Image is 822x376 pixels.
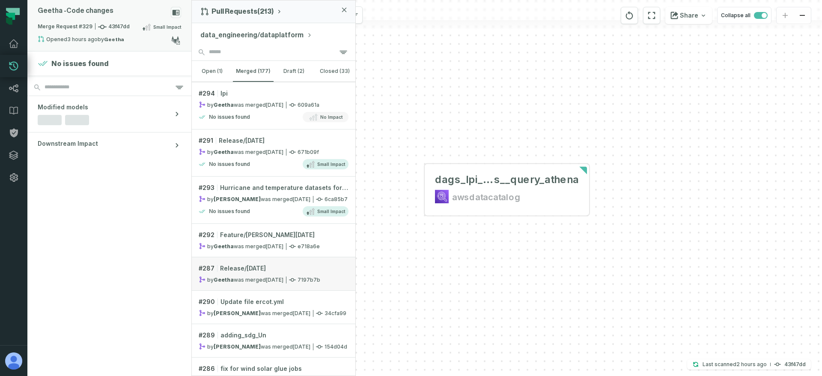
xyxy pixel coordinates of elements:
[209,161,250,168] h4: No issues found
[192,61,233,81] button: open (1)
[233,61,274,81] button: merged (177)
[214,102,234,108] strong: Geetha (geetha.b)
[687,359,811,370] button: Last scanned[DATE] 7:04:26 PM43f47dd
[220,298,284,306] span: Update file ercot.yml
[494,173,579,186] span: s__query_athena
[214,149,234,155] strong: Geetha (geetha.b)
[199,148,348,156] div: 671b09f
[703,360,767,369] p: Last scanned
[199,183,348,192] div: # 293
[38,23,130,31] span: Merge Request #329 43f47dd
[274,61,315,81] button: draft (2)
[209,208,250,215] h4: No issues found
[199,243,283,250] div: by was merged
[38,36,171,46] div: Opened by
[192,177,355,224] a: #293Hurricane and temperature datasets for NOAAby[PERSON_NAME]was merged[DATE] 11:48:58 PM6ca85b7...
[199,89,348,98] div: # 294
[199,101,348,108] div: 609a61a
[192,129,355,177] a: #291Release/[DATE]byGeethawas merged[DATE] 12:37:06 AM671b09fNo issues foundSmall Impact
[199,148,283,156] div: by was merged
[219,136,265,145] span: Release/[DATE]
[51,58,109,69] h4: No issues found
[794,7,811,24] button: zoom out
[209,114,250,120] h4: No issues found
[266,149,283,155] relative-time: Sep 4, 2025, 12:37 AM GMT+3
[199,310,310,317] div: by was merged
[199,101,283,108] div: by was merged
[38,139,98,148] span: Downstream Impact
[199,196,310,203] div: by was merged
[293,196,310,202] relative-time: Sep 3, 2025, 11:48 PM GMT+3
[153,24,181,30] span: Small Impact
[199,343,310,350] div: by was merged
[266,243,283,250] relative-time: Sep 3, 2025, 5:51 PM GMT+3
[317,208,345,215] span: Small Impact
[199,343,348,350] div: 154d04d
[220,364,302,373] span: fix for wind solar glue jobs
[452,190,521,204] div: awsdatacatalog
[199,243,348,250] div: e718a6e
[199,231,348,239] div: # 292
[199,298,348,306] div: # 290
[199,310,348,317] div: 34cfa99
[214,243,234,250] strong: Geetha (geetha.b)
[717,7,771,24] button: Collapse all
[214,277,234,283] strong: Geetha (geetha.b)
[220,231,315,239] span: Feature/[PERSON_NAME][DATE]
[220,331,266,340] span: adding_sdg_Un
[27,96,191,132] button: Modified models
[435,173,494,186] span: dags_lpi_lpi_fast_compression_nebula_missing_transcation
[266,277,283,283] relative-time: Sep 3, 2025, 1:06 AM GMT+3
[200,7,283,16] button: Pull Requests(213)
[38,103,88,111] span: Modified models
[170,35,181,46] a: View on gitlab
[5,352,22,370] img: avatar of Aviel Bar-Yossef
[317,161,345,168] span: Small Impact
[199,196,348,203] div: 6ca85b7
[38,7,113,15] div: Geetha - Code changes
[665,7,712,24] button: Share
[192,291,355,324] a: #290Update file ercot.ymlby[PERSON_NAME]was merged[DATE] 12:31:09 AM34cfa99
[192,224,355,257] a: #292Feature/[PERSON_NAME][DATE]byGeethawas merged[DATE] 5:51:00 PMe718a6e
[214,310,261,316] strong: collin marsden (c_marsden)
[320,114,342,120] span: No Impact
[784,362,806,367] h4: 43f47dd
[192,82,355,129] a: #294lpibyGeethawas merged[DATE] 12:31:46 AM609a61aNo issues foundNo Impact
[192,324,355,358] a: #289adding_sdg_Unby[PERSON_NAME]was merged[DATE] 6:17:37 PM154d04d
[199,276,283,283] div: by was merged
[214,196,261,202] strong: kennedy bruce (kennedybruce)
[199,264,348,273] div: # 287
[736,361,767,367] relative-time: Sep 16, 2025, 7:04 PM GMT+3
[67,36,98,42] relative-time: Sep 16, 2025, 6:31 PM GMT+3
[27,132,191,158] button: Downstream Impact
[293,310,310,316] relative-time: Sep 3, 2025, 12:31 AM GMT+3
[315,61,356,81] button: closed (33)
[435,173,579,186] div: dags_lpi_lpi_fast_compression_nebula_missing_transcations__query_athena
[293,343,310,350] relative-time: Sep 2, 2025, 6:17 PM GMT+3
[266,102,283,108] relative-time: Sep 4, 2025, 12:31 AM GMT+3
[199,364,348,373] div: # 286
[199,331,348,340] div: # 289
[220,264,266,273] span: Release/[DATE]
[220,89,228,98] span: lpi
[220,183,348,192] span: Hurricane and temperature datasets for NOAA
[192,257,355,291] a: #287Release/[DATE]byGeethawas merged[DATE] 1:06:28 AM7197b7b
[200,30,312,40] button: data_engineering/dataplatform
[214,343,261,350] strong: Ashish Sinha (ashish.sinha)
[199,136,348,145] div: # 291
[104,37,124,42] strong: Geetha (geetha.b)
[199,276,348,283] div: 7197b7b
